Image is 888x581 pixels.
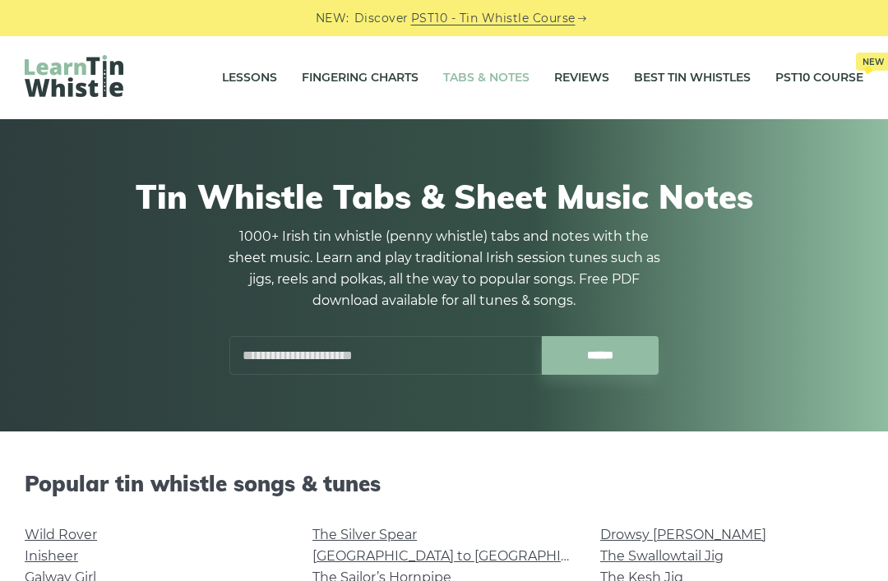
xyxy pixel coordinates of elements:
h1: Tin Whistle Tabs & Sheet Music Notes [33,177,855,216]
a: Wild Rover [25,527,97,542]
a: Lessons [222,58,277,99]
p: 1000+ Irish tin whistle (penny whistle) tabs and notes with the sheet music. Learn and play tradi... [222,226,666,311]
a: Inisheer [25,548,78,564]
a: Fingering Charts [302,58,419,99]
a: Tabs & Notes [443,58,530,99]
a: PST10 CourseNew [775,58,863,99]
h2: Popular tin whistle songs & tunes [25,471,863,496]
a: The Swallowtail Jig [600,548,724,564]
a: The Silver Spear [312,527,417,542]
img: LearnTinWhistle.com [25,55,123,97]
a: Best Tin Whistles [634,58,751,99]
a: [GEOGRAPHIC_DATA] to [GEOGRAPHIC_DATA] [312,548,616,564]
a: Reviews [554,58,609,99]
a: Drowsy [PERSON_NAME] [600,527,766,542]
